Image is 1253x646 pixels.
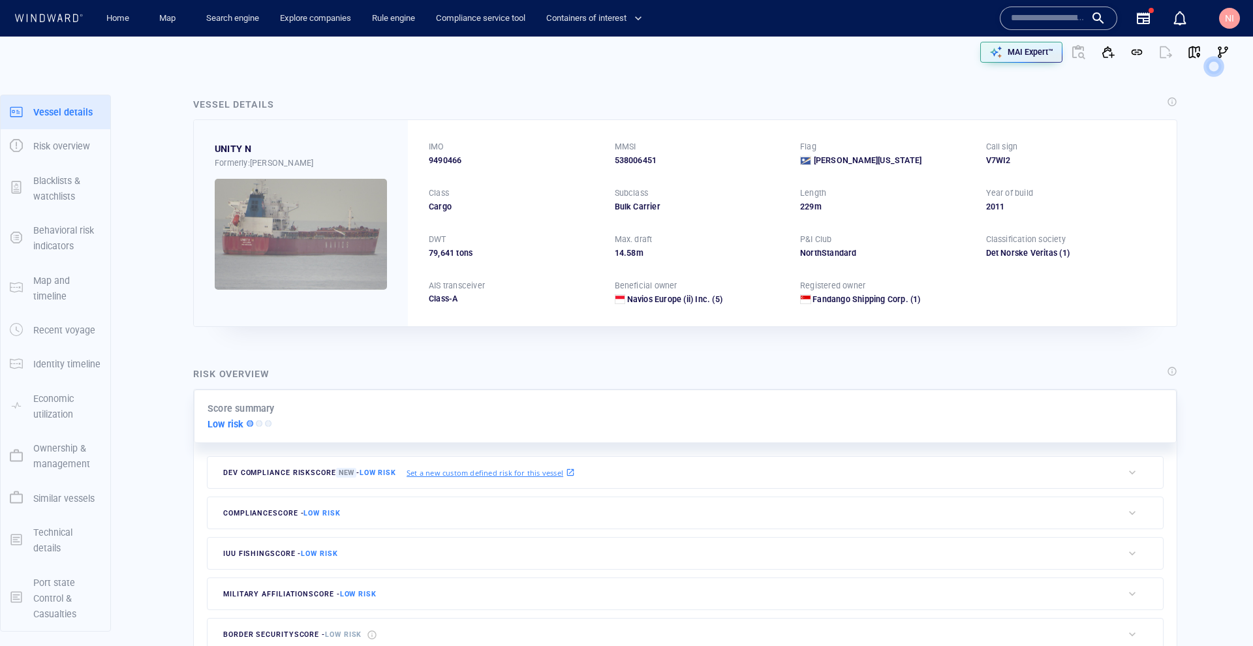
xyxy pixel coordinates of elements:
[615,187,649,199] p: Subclass
[814,202,822,211] span: m
[800,247,970,259] div: NorthStandard
[367,7,420,30] button: Rule engine
[193,97,274,112] div: Vessel details
[431,7,531,30] a: Compliance service tool
[615,155,785,166] div: 538006451
[33,223,101,254] p: Behavioral risk indicators
[1,491,110,504] a: Similar vessels
[1,232,110,244] a: Behavioral risk indicators
[336,468,356,478] span: New
[986,247,1156,259] div: Det Norske Veritas
[1,129,110,163] button: Risk overview
[429,234,446,245] p: DWT
[215,141,251,157] span: UNITY N
[149,7,191,30] button: Map
[1,264,110,314] button: Map and timeline
[626,248,636,258] span: 58
[1,324,110,336] a: Recent voyage
[800,141,816,153] p: Flag
[800,202,814,211] span: 229
[980,42,1062,63] button: MAI Expert™
[33,391,101,423] p: Economic utilization
[201,7,264,30] a: Search engine
[33,138,90,154] p: Risk overview
[33,322,95,338] p: Recent voyage
[1180,38,1209,67] button: View on map
[710,294,722,305] span: (5)
[615,234,653,245] p: Max. draft
[1,533,110,546] a: Technical details
[340,590,377,598] span: Low risk
[208,416,244,432] p: Low risk
[325,630,362,639] span: Low risk
[1,431,110,482] button: Ownership & management
[33,273,101,305] p: Map and timeline
[215,179,387,290] img: 5905c40d1cd6144c68ab85c0_0
[1,482,110,515] button: Similar vessels
[429,294,457,303] span: Class-A
[33,356,101,372] p: Identity timeline
[1,358,110,370] a: Identity timeline
[1225,13,1234,23] span: NI
[1,281,110,294] a: Map and timeline
[1,140,110,152] a: Risk overview
[429,247,599,259] div: 79,641 tons
[986,247,1058,259] div: Det Norske Veritas
[407,465,575,480] a: Set a new custom defined risk for this vessel
[800,234,832,245] p: P&I Club
[546,11,642,26] span: Containers of interest
[615,201,785,213] div: Bulk Carrier
[223,590,377,598] span: military affiliation score -
[627,294,711,304] span: Navios Europe (ii) Inc.
[275,7,356,30] a: Explore companies
[1172,10,1188,26] div: Notification center
[301,549,337,558] span: Low risk
[541,7,653,30] button: Containers of interest
[208,401,275,416] p: Score summary
[223,468,396,478] span: Dev Compliance risk score -
[97,7,138,30] button: Home
[1,347,110,381] button: Identity timeline
[1209,38,1237,67] button: Visual Link Analysis
[223,549,338,558] span: IUU Fishing score -
[407,467,563,478] p: Set a new custom defined risk for this vessel
[303,509,340,517] span: Low risk
[1094,38,1122,67] button: Add to vessel list
[1,181,110,194] a: Blacklists & watchlists
[360,469,396,477] span: Low risk
[800,187,826,199] p: Length
[1,313,110,347] button: Recent voyage
[33,525,101,557] p: Technical details
[33,491,95,506] p: Similar vessels
[812,294,908,304] span: Fandango Shipping Corp.
[1,566,110,632] button: Port state Control & Casualties
[1008,46,1053,58] p: MAI Expert™
[215,157,387,169] div: Formerly: [PERSON_NAME]
[1216,5,1243,31] button: NI
[429,280,485,292] p: AIS transceiver
[101,7,134,30] a: Home
[615,248,624,258] span: 14
[429,141,444,153] p: IMO
[1,382,110,432] button: Economic utilization
[814,155,922,166] span: [PERSON_NAME][US_STATE]
[223,630,362,639] span: border security score -
[986,201,1156,213] div: 2011
[986,234,1066,245] p: Classification society
[615,141,636,153] p: MMSI
[33,104,93,120] p: Vessel details
[986,141,1018,153] p: Call sign
[1057,247,1156,259] span: (1)
[1,515,110,566] button: Technical details
[33,440,101,472] p: Ownership & management
[1,95,110,129] button: Vessel details
[154,7,185,30] a: Map
[636,248,643,258] span: m
[1,213,110,264] button: Behavioral risk indicators
[986,187,1034,199] p: Year of build
[1,450,110,462] a: Ownership & management
[33,575,101,623] p: Port state Control & Casualties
